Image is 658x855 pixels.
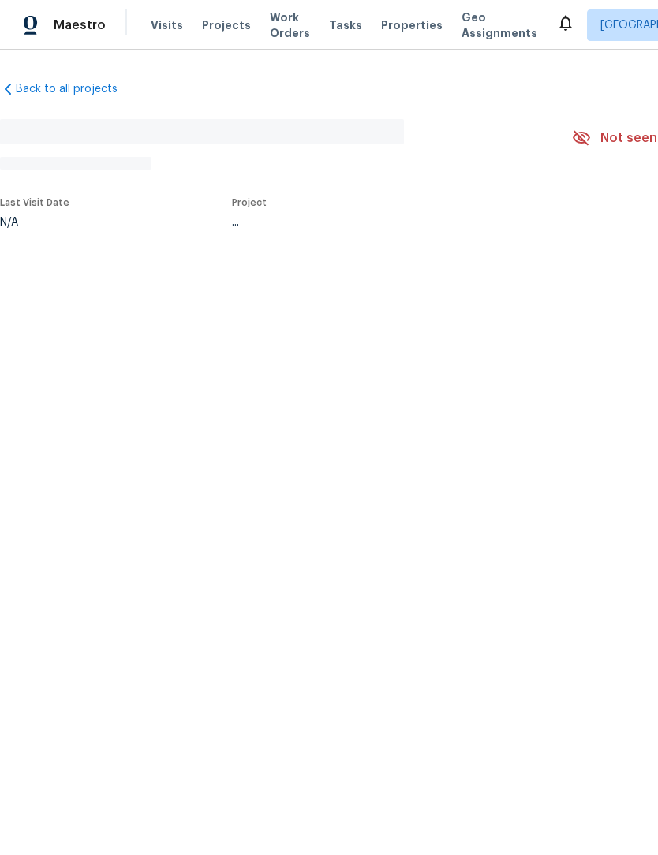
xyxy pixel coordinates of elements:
[329,20,362,31] span: Tasks
[270,9,310,41] span: Work Orders
[151,17,183,33] span: Visits
[202,17,251,33] span: Projects
[381,17,443,33] span: Properties
[462,9,537,41] span: Geo Assignments
[232,198,267,207] span: Project
[54,17,106,33] span: Maestro
[232,217,535,228] div: ...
